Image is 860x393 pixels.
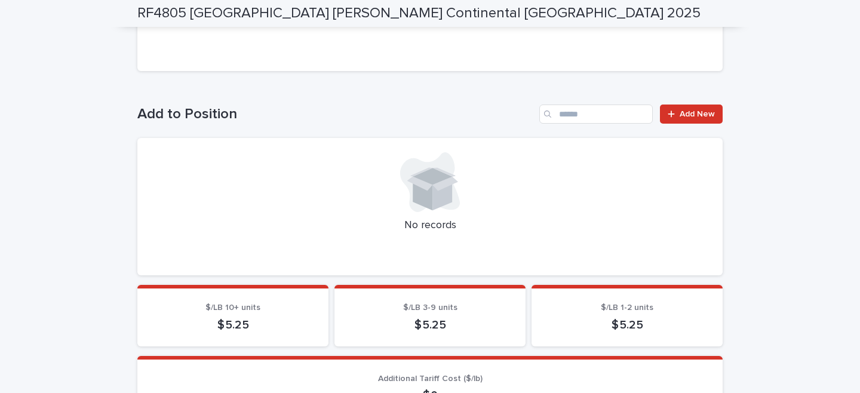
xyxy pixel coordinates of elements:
p: $ 5.25 [349,318,511,332]
p: $ 5.25 [546,318,708,332]
input: Search [539,105,653,124]
span: $/LB 3-9 units [403,303,457,312]
h1: Add to Position [137,106,535,123]
p: $ 5.25 [152,318,314,332]
h2: RF4805 [GEOGRAPHIC_DATA] [PERSON_NAME] Continental [GEOGRAPHIC_DATA] 2025 [137,5,701,22]
span: Add New [680,110,715,118]
span: Additional Tariff Cost ($/lb) [378,374,483,383]
p: No records [152,219,708,232]
span: $/LB 1-2 units [601,303,653,312]
span: $/LB 10+ units [205,303,260,312]
a: Add New [660,105,723,124]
